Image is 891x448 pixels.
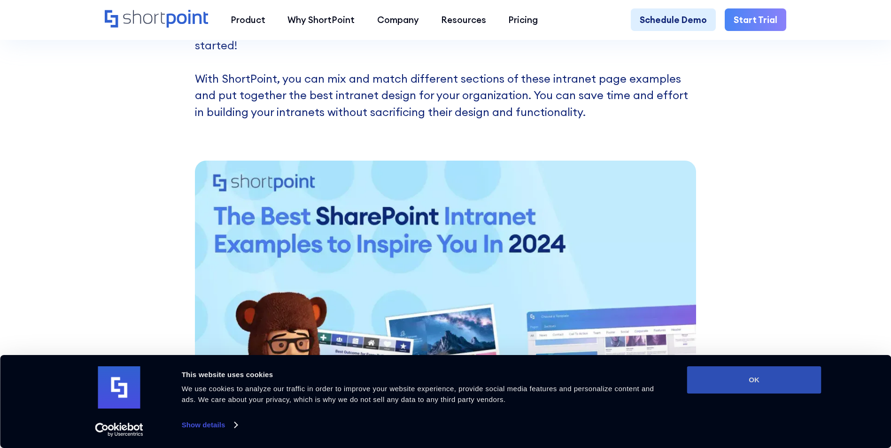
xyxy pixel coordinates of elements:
img: Best SharePoint Intranet Sites [195,161,696,443]
div: This website uses cookies [182,369,666,380]
img: logo [98,366,140,409]
a: Start Trial [725,8,786,31]
div: Resources [441,13,486,26]
a: Usercentrics Cookiebot - opens in a new window [78,423,160,437]
div: Why ShortPoint [287,13,355,26]
div: Product [231,13,265,26]
a: Why ShortPoint [277,8,366,31]
div: Pricing [508,13,538,26]
span: We use cookies to analyze our traffic in order to improve your website experience, provide social... [182,385,654,403]
a: Pricing [497,8,549,31]
a: Product [219,8,276,31]
a: Show details [182,418,237,432]
a: Schedule Demo [631,8,716,31]
button: OK [687,366,821,394]
a: Home [105,10,209,29]
div: Company [377,13,419,26]
a: Company [366,8,430,31]
a: Resources [430,8,497,31]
